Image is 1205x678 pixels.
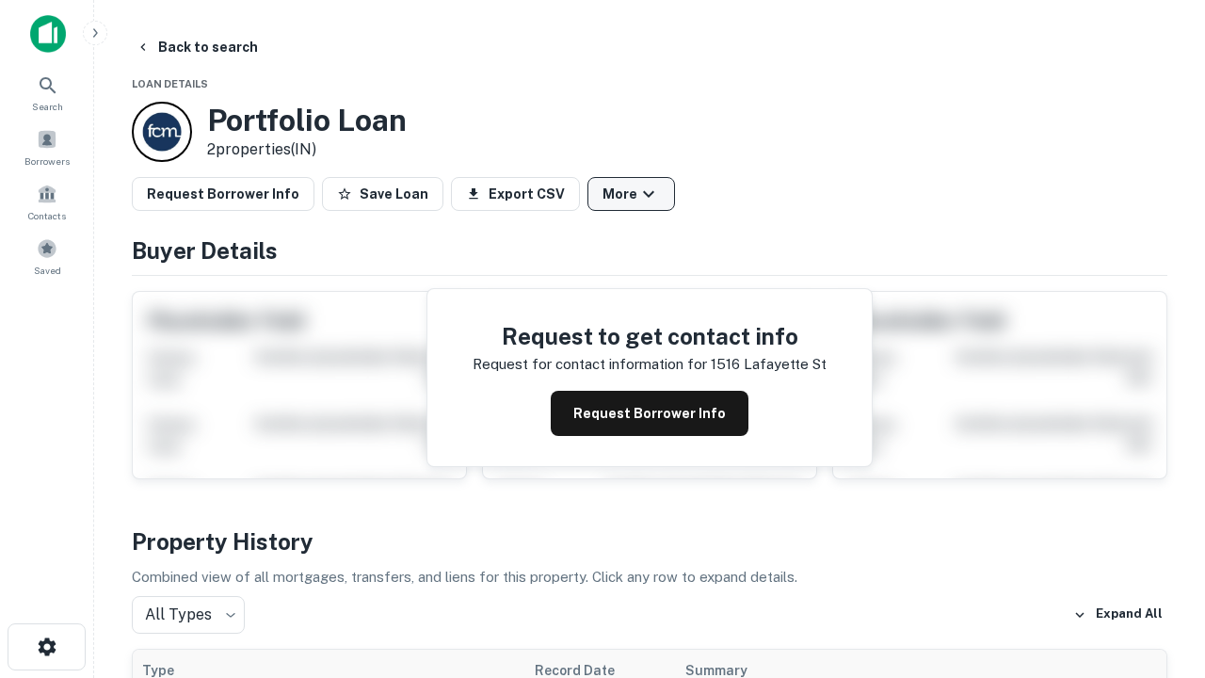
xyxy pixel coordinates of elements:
a: Search [6,67,88,118]
a: Saved [6,231,88,282]
span: Loan Details [132,78,208,89]
span: Search [32,99,63,114]
p: Combined view of all mortgages, transfers, and liens for this property. Click any row to expand d... [132,566,1167,589]
button: Back to search [128,30,265,64]
a: Borrowers [6,121,88,172]
p: Request for contact information for [473,353,707,376]
span: Borrowers [24,153,70,169]
button: Request Borrower Info [551,391,748,436]
h4: Request to get contact info [473,319,827,353]
button: Request Borrower Info [132,177,314,211]
h3: Portfolio Loan [207,103,407,138]
iframe: Chat Widget [1111,527,1205,618]
button: Expand All [1068,601,1167,629]
button: Save Loan [322,177,443,211]
h4: Buyer Details [132,234,1167,267]
h4: Property History [132,525,1167,558]
img: capitalize-icon.png [30,15,66,53]
a: Contacts [6,176,88,227]
button: More [587,177,675,211]
p: 2 properties (IN) [207,138,407,161]
p: 1516 lafayette st [711,353,827,376]
span: Saved [34,263,61,278]
button: Export CSV [451,177,580,211]
span: Contacts [28,208,66,223]
div: All Types [132,596,245,634]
